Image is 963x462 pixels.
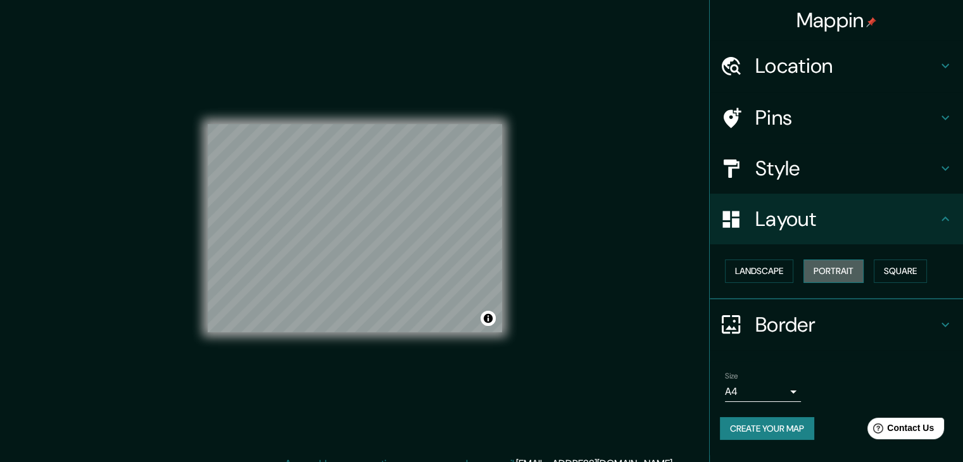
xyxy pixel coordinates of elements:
[850,413,949,448] iframe: Help widget launcher
[725,382,801,402] div: A4
[755,105,938,130] h4: Pins
[725,259,793,283] button: Landscape
[796,8,877,33] h4: Mappin
[803,259,864,283] button: Portrait
[208,124,502,332] canvas: Map
[710,299,963,350] div: Border
[755,206,938,232] h4: Layout
[725,370,738,381] label: Size
[866,17,876,27] img: pin-icon.png
[710,143,963,194] div: Style
[755,156,938,181] h4: Style
[720,417,814,440] button: Create your map
[710,194,963,244] div: Layout
[874,259,927,283] button: Square
[755,53,938,78] h4: Location
[481,311,496,326] button: Toggle attribution
[710,41,963,91] div: Location
[710,92,963,143] div: Pins
[755,312,938,337] h4: Border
